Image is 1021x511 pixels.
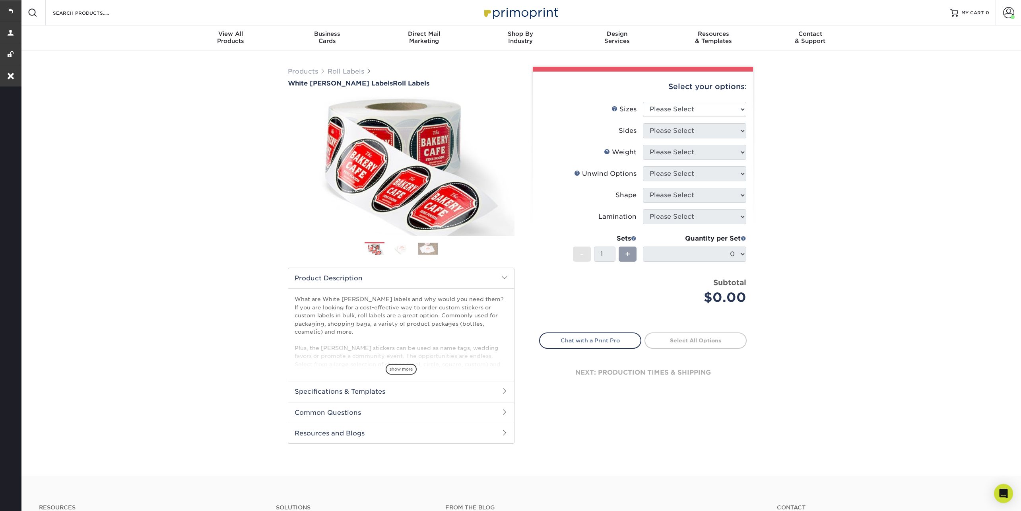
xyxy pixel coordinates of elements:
div: Cards [279,30,376,45]
span: MY CART [961,10,984,16]
a: BusinessCards [279,25,376,51]
div: Select your options: [539,72,747,102]
span: White [PERSON_NAME] Labels [288,80,393,87]
a: Contact& Support [762,25,858,51]
a: Contact [777,504,1002,511]
div: Weight [604,148,637,157]
span: Resources [665,30,762,37]
h1: Roll Labels [288,80,514,87]
div: $0.00 [649,288,746,307]
a: Resources& Templates [665,25,762,51]
span: Shop By [472,30,569,37]
a: Select All Options [644,332,747,348]
a: Shop ByIndustry [472,25,569,51]
h4: From the Blog [445,504,755,511]
div: Shape [615,190,637,200]
p: What are White [PERSON_NAME] labels and why would you need them? If you are looking for a cost-ef... [295,295,508,474]
img: Roll Labels 01 [365,243,384,256]
iframe: Google Customer Reviews [2,487,68,508]
span: Direct Mail [376,30,472,37]
h2: Common Questions [288,402,514,423]
div: Marketing [376,30,472,45]
a: DesignServices [569,25,665,51]
div: Services [569,30,665,45]
h2: Resources and Blogs [288,423,514,443]
div: Open Intercom Messenger [994,484,1013,503]
div: Products [182,30,279,45]
div: Industry [472,30,569,45]
span: Design [569,30,665,37]
div: & Templates [665,30,762,45]
a: Direct MailMarketing [376,25,472,51]
span: show more [386,364,417,375]
span: View All [182,30,279,37]
span: Business [279,30,376,37]
a: White [PERSON_NAME] LabelsRoll Labels [288,80,514,87]
a: View AllProducts [182,25,279,51]
input: SEARCH PRODUCTS..... [52,8,130,17]
div: & Support [762,30,858,45]
span: 0 [986,10,989,16]
div: Sets [573,234,637,243]
div: Lamination [598,212,637,221]
h2: Specifications & Templates [288,381,514,402]
a: Chat with a Print Pro [539,332,641,348]
strong: Subtotal [713,278,746,287]
div: next: production times & shipping [539,349,747,396]
img: Primoprint [481,4,560,21]
span: - [580,248,584,260]
span: Contact [762,30,858,37]
h2: Product Description [288,268,514,288]
a: Roll Labels [328,68,364,75]
h4: Resources [39,504,264,511]
div: Quantity per Set [643,234,746,243]
img: Roll Labels 03 [418,243,438,255]
a: Products [288,68,318,75]
img: White BOPP Labels 01 [288,88,514,245]
span: + [625,248,630,260]
div: Sizes [611,105,637,114]
h4: Solutions [276,504,433,511]
div: Sides [619,126,637,136]
div: Unwind Options [574,169,637,179]
img: Roll Labels 02 [391,243,411,255]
